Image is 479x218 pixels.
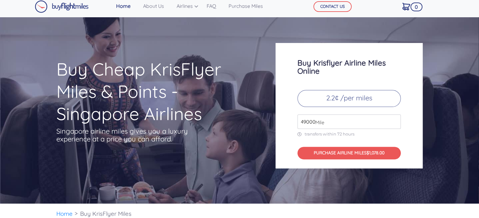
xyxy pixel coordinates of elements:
[297,147,401,160] button: PURCHASE AIRLINE MILES$1,078.00
[410,3,422,11] span: 0
[297,59,401,75] h3: Buy Krisflyer Airline Miles Online
[313,1,352,12] button: CONTACT US
[402,3,410,10] img: Cart
[56,58,251,125] h1: Buy Cheap KrisFlyer Miles & Points - Singapore Airlines
[312,119,324,126] span: Mile
[35,0,89,13] img: Buy Flight Miles Logo
[56,210,73,217] a: Home
[367,150,384,156] span: $1,078.00
[297,131,401,137] p: transfers within 72 hours
[297,90,401,107] p: 2.2¢ /per miles
[56,127,197,143] p: Singapore airline miles gives you a luxury experience at a price you can afford.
